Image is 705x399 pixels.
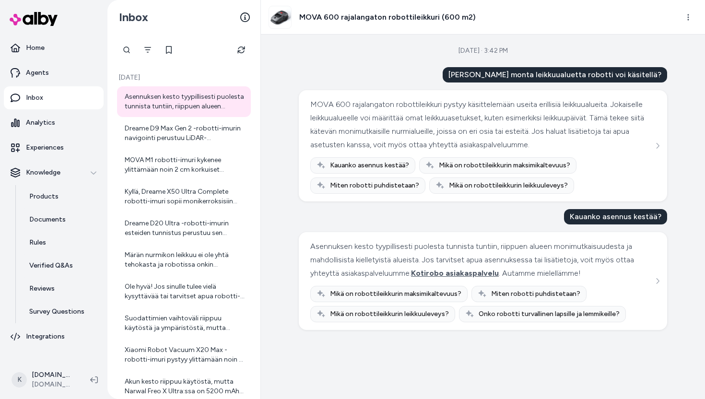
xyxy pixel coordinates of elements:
[117,150,251,180] a: MOVA M1 robotti-imuri kykenee ylittämään noin 2 cm korkuiset kynnykset. Se on varustettu antureil...
[564,209,667,224] div: Kauanko asennus kestää?
[29,238,46,247] p: Rules
[26,332,65,341] p: Integrations
[439,161,570,170] span: Mikä on robottileikkurin maksimikaltevuus?
[20,254,104,277] a: Verified Q&As
[330,309,449,319] span: Mikä on robottileikkurin leikkuuleveys?
[310,98,653,152] div: MOVA 600 rajalangaton robottileikkuri pystyy käsittelemään useita erillisiä leikkuualueita. Jokai...
[330,181,419,190] span: Miten robotti puhdistetaan?
[125,219,245,238] div: Dreame D20 Ultra -robotti-imurin esteiden tunnistus perustuu sen tarkkaan LDS-laser-navigointiin ...
[443,67,667,82] div: [PERSON_NAME] monta leikkuualuetta robotti voi käsitellä?
[652,140,663,152] button: See more
[125,345,245,364] div: Xiaomi Robot Vacuum X20 Max -robotti-imuri pystyy ylittämään noin 2 cm korkuiset kynnykset. Se tu...
[117,73,251,82] p: [DATE]
[232,40,251,59] button: Refresh
[29,192,59,201] p: Products
[12,372,27,387] span: K
[32,370,75,380] p: [DOMAIN_NAME] Shopify
[117,308,251,339] a: Suodattimien vaihtoväli riippuu käytöstä ja ympäristöstä, mutta yleisesti suositellaan HEPA-suoda...
[119,10,148,24] h2: Inbox
[4,36,104,59] a: Home
[479,309,620,319] span: Onko robotti turvallinen lapsille ja lemmikeille?
[4,61,104,84] a: Agents
[4,86,104,109] a: Inbox
[330,161,409,170] span: Kauanko asennus kestää?
[26,168,60,177] p: Knowledge
[125,155,245,175] div: MOVA M1 robotti-imuri kykenee ylittämään noin 2 cm korkuiset kynnykset. Se on varustettu antureil...
[449,181,568,190] span: Mikä on robottileikkurin leikkuuleveys?
[20,300,104,323] a: Survey Questions
[4,325,104,348] a: Integrations
[20,208,104,231] a: Documents
[330,289,461,299] span: Mikä on robottileikkurin maksimikaltevuus?
[125,124,245,143] div: Dreame D9 Max Gen 2 -robotti-imurin navigointi perustuu LiDAR-teknologiaan sekä SLAM-algoritmiin....
[117,340,251,370] a: Xiaomi Robot Vacuum X20 Max -robotti-imuri pystyy ylittämään noin 2 cm korkuiset kynnykset. Se tu...
[125,377,245,396] div: Akun kesto riippuu käytöstä, mutta Narwal Freo X Ultra:ssa on 5200 mAh Li-Ion akku, joka tarjoaa ...
[32,380,75,389] span: [DOMAIN_NAME]
[652,275,663,287] button: See more
[117,245,251,275] a: Märän nurmikon leikkuu ei ole yhtä tehokasta ja robotissa onkin sadeanturi, joka tunnistaa sateen...
[29,307,84,317] p: Survey Questions
[411,269,499,278] span: Kotirobo asiakaspalvelu
[299,12,476,23] h3: MOVA 600 rajalangaton robottileikkuri (600 m2)
[26,143,64,153] p: Experiences
[117,118,251,149] a: Dreame D9 Max Gen 2 -robotti-imurin navigointi perustuu LiDAR-teknologiaan sekä SLAM-algoritmiin....
[20,277,104,300] a: Reviews
[29,284,55,293] p: Reviews
[125,314,245,333] div: Suodattimien vaihtoväli riippuu käytöstä ja ympäristöstä, mutta yleisesti suositellaan HEPA-suoda...
[4,136,104,159] a: Experiences
[10,12,58,26] img: alby Logo
[4,161,104,184] button: Knowledge
[458,46,508,56] div: [DATE] · 3:42 PM
[269,6,291,28] img: Mova_600_main.jpg
[117,213,251,244] a: Dreame D20 Ultra -robotti-imurin esteiden tunnistus perustuu sen tarkkaan LDS-laser-navigointiin ...
[4,111,104,134] a: Analytics
[6,364,82,395] button: K[DOMAIN_NAME] Shopify[DOMAIN_NAME]
[20,185,104,208] a: Products
[125,282,245,301] div: Ole hyvä! Jos sinulle tulee vielä kysyttävää tai tarvitset apua robotti-imurin kanssa, niin autan...
[26,68,49,78] p: Agents
[117,86,251,117] a: Asennuksen kesto tyypillisesti puolesta tunnista tuntiin, riippuen alueen monimutkaisuudesta ja m...
[125,187,245,206] div: Kyllä, Dreame X50 Ultra Complete robotti-imuri sopii monikerroksisiin asuntoihin. Laitteen muisti...
[125,250,245,270] div: Märän nurmikon leikkuu ei ole yhtä tehokasta ja robotissa onkin sadeanturi, joka tunnistaa sateen...
[117,181,251,212] a: Kyllä, Dreame X50 Ultra Complete robotti-imuri sopii monikerroksisiin asuntoihin. Laitteen muisti...
[26,43,45,53] p: Home
[26,118,55,128] p: Analytics
[29,261,73,270] p: Verified Q&As
[20,231,104,254] a: Rules
[491,289,580,299] span: Miten robotti puhdistetaan?
[26,93,43,103] p: Inbox
[117,276,251,307] a: Ole hyvä! Jos sinulle tulee vielä kysyttävää tai tarvitset apua robotti-imurin kanssa, niin autan...
[125,92,245,111] div: Asennuksen kesto tyypillisesti puolesta tunnista tuntiin, riippuen alueen monimutkaisuudesta ja m...
[310,240,653,280] div: Asennuksen kesto tyypillisesti puolesta tunnista tuntiin, riippuen alueen monimutkaisuudesta ja m...
[29,215,66,224] p: Documents
[138,40,157,59] button: Filter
